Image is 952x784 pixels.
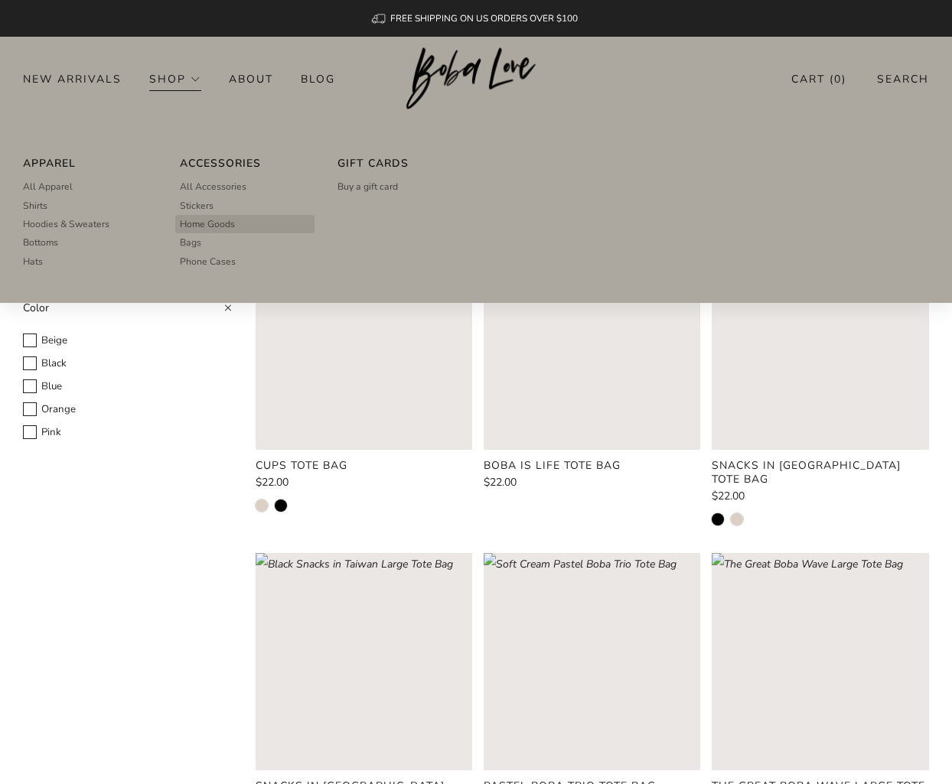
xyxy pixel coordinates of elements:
[180,154,309,173] a: Accessories
[180,215,309,233] a: Home Goods
[180,236,201,249] span: Bags
[23,233,152,252] a: Bottoms
[23,197,152,215] a: Shirts
[23,217,109,231] span: Hoodies & Sweaters
[712,233,928,449] image-skeleton: Loading image: Black Snacks in Taiwan Tote Bag
[23,199,47,213] span: Shirts
[149,67,201,91] a: Shop
[337,177,467,196] a: Buy a gift card
[23,301,49,315] span: Color
[23,67,122,91] a: New Arrivals
[180,255,236,268] span: Phone Cases
[484,475,517,490] span: $22.00
[337,154,467,173] a: Gift Cards
[406,47,546,110] img: Boba Love
[712,553,928,769] a: The Great Boba Wave Large Tote Bag Loading image: The Great Boba Wave Large Tote Bag
[301,67,335,91] a: Blog
[712,491,928,502] a: $22.00
[484,459,700,473] a: Boba is Life Tote Bag
[23,180,73,194] span: All Apparel
[256,477,472,488] a: $22.00
[834,72,842,86] items-count: 0
[390,12,578,24] span: FREE SHIPPING ON US ORDERS OVER $100
[484,233,700,449] a: Boba is Life Tote Bag Loading image: Boba is Life Tote Bag
[180,177,309,196] a: All Accessories
[180,199,214,213] span: Stickers
[712,489,745,503] span: $22.00
[23,401,233,418] label: Orange
[256,458,347,473] product-card-title: Cups Tote Bag
[484,458,621,473] product-card-title: Boba is Life Tote Bag
[256,553,472,769] a: Black Snacks in Taiwan Large Tote Bag Loading image: Black Snacks in Taiwan Large Tote Bag
[180,180,246,194] span: All Accessories
[712,459,928,486] a: Snacks in [GEOGRAPHIC_DATA] Tote Bag
[337,180,398,194] span: Buy a gift card
[180,233,309,252] a: Bags
[180,197,309,215] a: Stickers
[406,47,546,111] a: Boba Love
[712,458,901,486] product-card-title: Snacks in [GEOGRAPHIC_DATA] Tote Bag
[791,67,846,92] a: Cart
[256,233,472,449] a: Soft Cream Cups Tote Bag Loading image: Soft Cream Cups Tote Bag
[229,67,273,91] a: About
[23,297,233,329] summary: Color
[180,252,309,271] a: Phone Cases
[484,553,700,769] a: Soft Cream Pastel Boba Trio Tote Bag Loading image: Soft Cream Pastel Boba Trio Tote Bag
[23,424,233,441] label: Pink
[256,459,472,473] a: Cups Tote Bag
[484,477,700,488] a: $22.00
[484,233,700,449] image-skeleton: Loading image: Boba is Life Tote Bag
[23,355,233,372] label: Black
[23,378,233,395] label: Blue
[23,236,58,249] span: Bottoms
[23,177,152,196] a: All Apparel
[877,67,929,92] a: Search
[23,154,152,173] a: Apparel
[23,215,152,233] a: Hoodies & Sweaters
[23,332,233,350] label: Beige
[256,475,289,490] span: $22.00
[23,252,152,271] a: Hats
[23,255,43,268] span: Hats
[180,217,235,231] span: Home Goods
[712,233,928,449] a: Black Snacks in Taiwan Tote Bag Loading image: Black Snacks in Taiwan Tote Bag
